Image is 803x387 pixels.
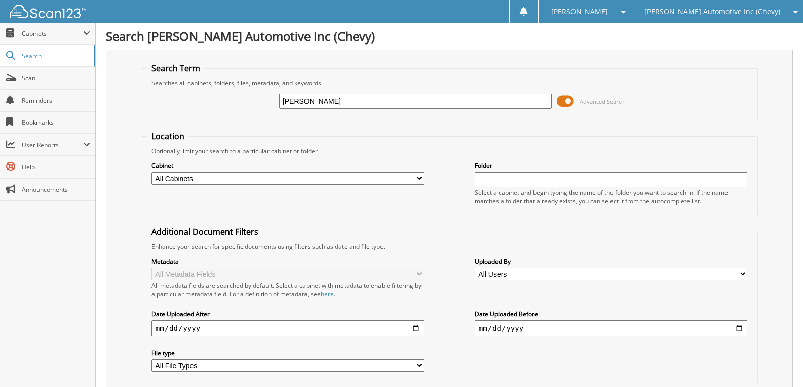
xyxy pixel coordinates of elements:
label: Date Uploaded After [151,310,424,318]
span: Search [22,52,89,60]
span: Advanced Search [580,98,625,105]
div: Searches all cabinets, folders, files, metadata, and keywords [146,79,752,88]
span: Help [22,163,90,171]
legend: Location [146,131,189,142]
label: Folder [475,161,747,170]
div: Select a cabinet and begin typing the name of the folder you want to search in. If the name match... [475,188,747,205]
span: Cabinets [22,29,83,38]
h1: Search [PERSON_NAME] Automotive Inc (Chevy) [106,28,793,45]
label: Metadata [151,257,424,266]
span: [PERSON_NAME] [551,9,608,15]
span: Announcements [22,185,90,194]
input: start [151,320,424,336]
legend: Additional Document Filters [146,226,263,237]
span: Reminders [22,96,90,105]
span: [PERSON_NAME] Automotive Inc (Chevy) [644,9,780,15]
input: end [475,320,747,336]
a: here [321,290,334,298]
iframe: Chat Widget [752,338,803,387]
label: Date Uploaded Before [475,310,747,318]
div: Optionally limit your search to a particular cabinet or folder [146,147,752,155]
span: Scan [22,74,90,82]
legend: Search Term [146,63,205,74]
span: Bookmarks [22,118,90,127]
img: scan123-logo-white.svg [10,5,86,18]
label: Uploaded By [475,257,747,266]
label: File type [151,349,424,357]
div: All metadata fields are searched by default. Select a cabinet with metadata to enable filtering b... [151,281,424,298]
label: Cabinet [151,161,424,170]
div: Enhance your search for specific documents using filters such as date and file type. [146,242,752,251]
span: User Reports [22,141,83,149]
